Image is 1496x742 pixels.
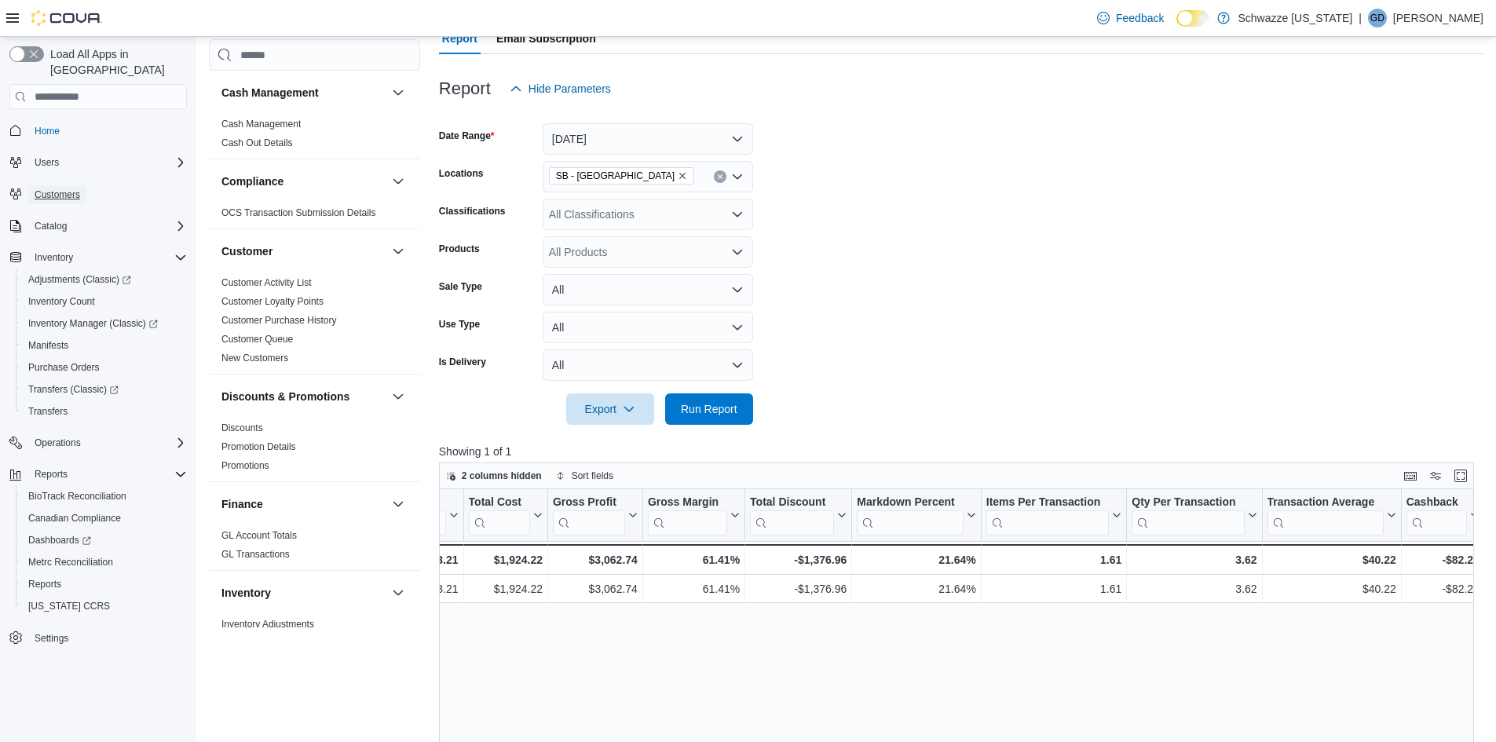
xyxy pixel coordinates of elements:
h3: Finance [221,496,263,512]
span: Purchase Orders [28,361,100,374]
div: 21.64% [857,579,975,598]
div: Transaction Average [1267,495,1383,510]
div: Items Per Transaction [986,495,1110,535]
span: Catalog [35,220,67,232]
button: Qty Per Transaction [1132,495,1256,535]
button: Cash Management [221,85,386,101]
div: Gabby Doyle [1368,9,1387,27]
button: Operations [3,432,193,454]
button: Inventory [28,248,79,267]
div: Total Discount [750,495,834,510]
span: BioTrack Reconciliation [22,487,187,506]
a: GL Transactions [221,549,290,560]
a: Customer Purchase History [221,315,337,326]
span: Canadian Compliance [22,509,187,528]
span: Cash Management [221,118,301,130]
button: Finance [221,496,386,512]
h3: Report [439,79,491,98]
nav: Complex example [9,112,187,690]
p: [PERSON_NAME] [1393,9,1483,27]
button: Compliance [389,172,408,191]
div: Total Cost [468,495,529,535]
button: [US_STATE] CCRS [16,595,193,617]
span: Customer Purchase History [221,314,337,327]
button: Reports [16,573,193,595]
span: BioTrack Reconciliation [28,490,126,503]
a: Customer Activity List [221,277,312,288]
span: Customer Activity List [221,276,312,289]
span: SB - [GEOGRAPHIC_DATA] [556,168,675,184]
span: Reports [22,575,187,594]
div: Gross Margin [648,495,727,510]
span: Load All Apps in [GEOGRAPHIC_DATA] [44,46,187,78]
span: Reports [28,465,187,484]
div: -$82.20 [1406,579,1480,598]
span: Customer Loyalty Points [221,295,324,308]
label: Classifications [439,205,506,217]
button: Hide Parameters [503,73,617,104]
span: Inventory [28,248,187,267]
span: Transfers (Classic) [28,383,119,396]
span: [US_STATE] CCRS [28,600,110,612]
input: Dark Mode [1176,10,1209,27]
a: New Customers [221,353,288,364]
span: Canadian Compliance [28,512,121,525]
a: Customer Queue [221,334,293,345]
span: Inventory [35,251,73,264]
a: Inventory Count [22,292,101,311]
button: Operations [28,433,87,452]
span: 2 columns hidden [462,470,542,482]
span: Transfers [22,402,187,421]
span: Cash Out Details [221,137,293,149]
span: OCS Transaction Submission Details [221,207,376,219]
button: Catalog [3,215,193,237]
button: Customers [3,183,193,206]
span: Home [35,125,60,137]
div: Markdown Percent [857,495,963,510]
div: 3.62 [1132,550,1256,569]
button: Inventory Count [16,291,193,313]
a: Inventory Adjustments [221,619,314,630]
div: $6,163.21 [364,579,458,598]
button: Inventory [3,247,193,269]
button: Customer [389,242,408,261]
div: Finance [209,526,420,570]
div: -$82.20 [1406,550,1480,569]
span: Settings [35,632,68,645]
button: Customer [221,243,386,259]
span: Operations [35,437,81,449]
button: Manifests [16,334,193,356]
button: Transfers [16,400,193,422]
label: Date Range [439,130,495,142]
button: Open list of options [731,246,744,258]
div: Cashback [1406,495,1467,535]
a: Home [28,122,66,141]
button: Sort fields [550,466,620,485]
span: Inventory Manager (Classic) [28,317,158,330]
label: Sale Type [439,280,482,293]
span: Customers [35,188,80,201]
span: Promotions [221,459,269,472]
div: Items Per Transaction [986,495,1110,510]
div: $1,924.22 [468,579,542,598]
div: $3,062.74 [553,550,638,569]
span: Report [442,23,477,54]
span: Adjustments (Classic) [28,273,131,286]
span: GD [1370,9,1384,27]
span: Transfers [28,405,68,418]
a: Metrc Reconciliation [22,553,119,572]
a: Promotion Details [221,441,296,452]
span: Discounts [221,422,263,434]
p: Showing 1 of 1 [439,444,1485,459]
p: | [1359,9,1362,27]
a: Canadian Compliance [22,509,127,528]
a: Feedback [1091,2,1170,34]
span: Operations [28,433,187,452]
a: Manifests [22,336,75,355]
a: [US_STATE] CCRS [22,597,116,616]
span: Users [28,153,187,172]
button: Transaction Average [1267,495,1395,535]
div: Total Cost [468,495,529,510]
div: Total Invoiced [364,495,445,510]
